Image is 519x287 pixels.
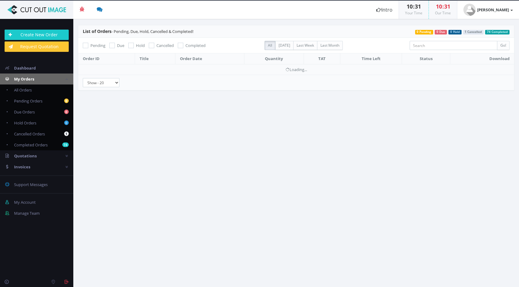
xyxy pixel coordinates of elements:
span: Invoices [14,164,30,170]
td: Loading... [78,64,514,75]
span: Dashboard [14,65,36,71]
a: Intro [370,1,399,19]
input: Go! [497,41,510,50]
span: : [442,3,444,10]
span: My Account [14,199,36,205]
span: 0 Hold [448,30,462,34]
strong: [PERSON_NAME] [477,7,509,13]
b: 0 [64,99,69,103]
img: user_default.jpg [463,4,476,16]
span: 10 [436,3,442,10]
span: Pending Orders [14,98,42,104]
a: Create New Order [5,30,69,40]
label: Last Week [293,41,317,50]
span: Due Orders [14,109,35,115]
span: Hold [136,43,145,48]
th: Order ID [78,53,135,64]
span: List of Orders [83,28,111,34]
b: 0 [64,120,69,125]
img: Cut Out Image [5,5,69,14]
label: Last Month [317,41,343,50]
a: Request Quotation [5,41,69,52]
span: 0 Pending [415,30,433,34]
b: 0 [64,109,69,114]
span: Pending [90,43,105,48]
span: All Orders [14,87,32,93]
small: Our Time [435,10,451,16]
span: Manage Team [14,210,40,216]
span: 31 [444,3,450,10]
span: 74 Completed [485,30,510,34]
span: Quotations [14,153,37,159]
span: - Pending, Due, Hold, Cancelled & Completed! [83,29,193,34]
th: Title [135,53,175,64]
span: Cancelled [156,43,174,48]
span: Hold Orders [14,120,36,126]
th: TAT [304,53,340,64]
th: Download [450,53,514,64]
span: Completed Orders [14,142,48,148]
span: 0 Due [435,30,447,34]
input: Search [410,41,497,50]
th: Status [402,53,450,64]
span: Due [117,43,124,48]
b: 1 [64,131,69,136]
span: Support Messages [14,182,48,187]
span: Completed [185,43,206,48]
th: Order Date [175,53,244,64]
span: 1 Cancelled [463,30,484,34]
a: [PERSON_NAME] [457,1,519,19]
span: Cancelled Orders [14,131,45,137]
span: 10 [407,3,413,10]
span: 31 [415,3,421,10]
span: : [413,3,415,10]
th: Time Left [340,53,402,64]
label: [DATE] [275,41,294,50]
small: Your Time [405,10,422,16]
label: All [265,41,276,50]
span: Quantity [265,56,283,61]
span: My Orders [14,76,34,82]
b: 74 [62,142,69,147]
